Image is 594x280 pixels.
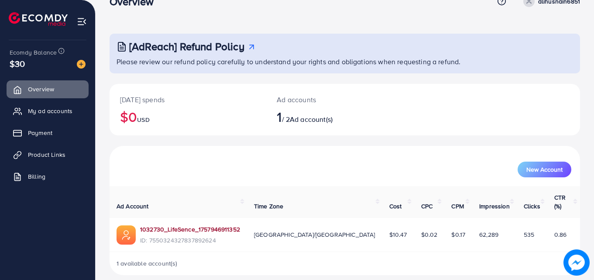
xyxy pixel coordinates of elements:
[77,17,87,27] img: menu
[7,146,89,163] a: Product Links
[140,236,240,245] span: ID: 7550324327837892624
[77,60,86,69] img: image
[421,202,433,211] span: CPC
[137,115,149,124] span: USD
[117,56,575,67] p: Please review our refund policy carefully to understand your rights and obligations when requesti...
[10,57,25,70] span: $30
[120,108,256,125] h2: $0
[277,108,374,125] h2: / 2
[254,202,283,211] span: Time Zone
[117,202,149,211] span: Ad Account
[28,150,65,159] span: Product Links
[421,230,438,239] span: $0.02
[277,107,282,127] span: 1
[524,202,540,211] span: Clicks
[554,193,566,211] span: CTR (%)
[254,230,375,239] span: [GEOGRAPHIC_DATA]/[GEOGRAPHIC_DATA]
[451,202,464,211] span: CPM
[117,259,178,268] span: 1 available account(s)
[479,202,510,211] span: Impression
[277,94,374,105] p: Ad accounts
[28,128,52,137] span: Payment
[526,166,563,173] span: New Account
[7,80,89,98] a: Overview
[10,48,57,57] span: Ecomdy Balance
[28,107,72,115] span: My ad accounts
[7,168,89,185] a: Billing
[140,225,240,234] a: 1032730_LifeSence_1757946911352
[524,230,534,239] span: 535
[117,225,136,245] img: ic-ads-acc.e4c84228.svg
[563,249,590,276] img: image
[7,124,89,142] a: Payment
[479,230,498,239] span: 62,289
[554,230,567,239] span: 0.86
[290,114,333,124] span: Ad account(s)
[28,85,54,93] span: Overview
[120,94,256,105] p: [DATE] spends
[7,102,89,120] a: My ad accounts
[451,230,465,239] span: $0.17
[389,202,402,211] span: Cost
[389,230,407,239] span: $10.47
[129,40,244,53] h3: [AdReach] Refund Policy
[28,172,45,181] span: Billing
[9,12,68,26] img: logo
[518,162,571,177] button: New Account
